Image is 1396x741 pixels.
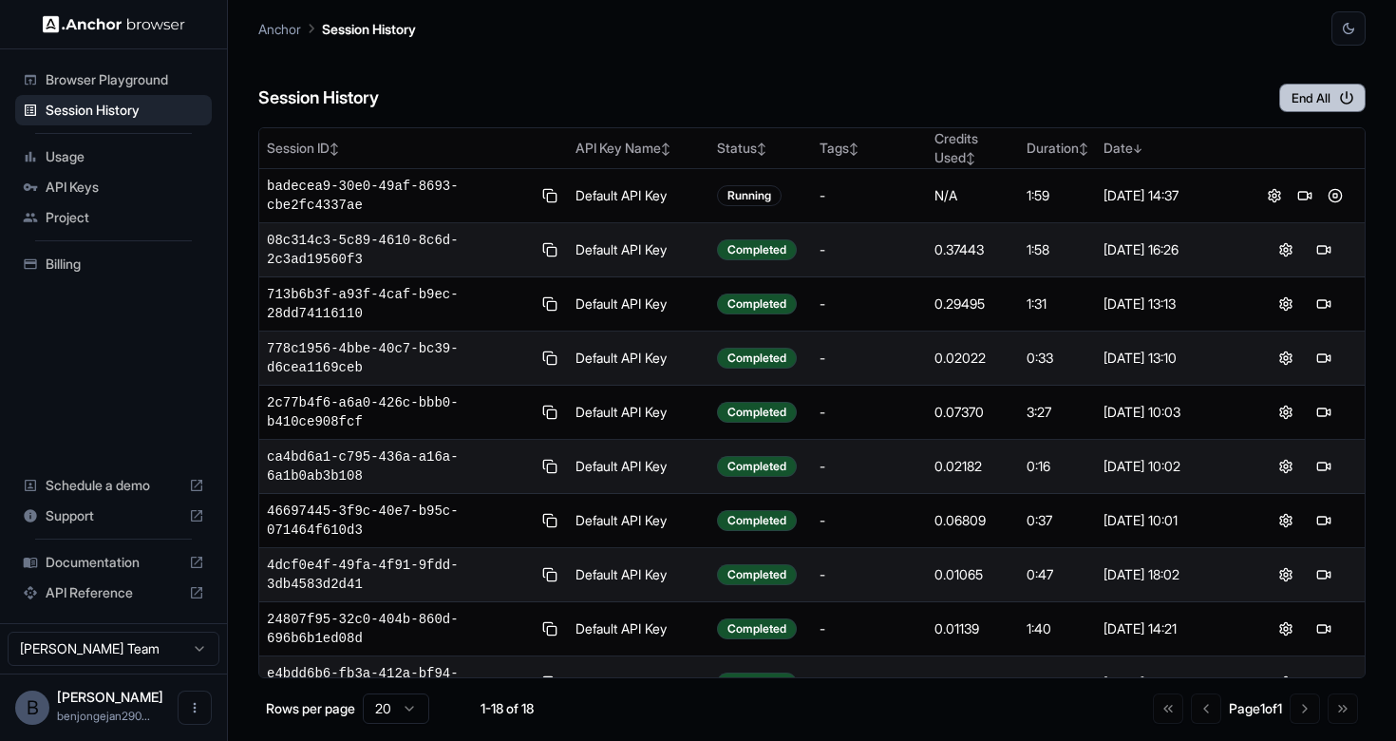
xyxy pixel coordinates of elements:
span: 4dcf0e4f-49fa-4f91-9fdd-3db4583d2d41 [267,556,532,594]
div: Support [15,501,212,531]
span: badecea9-30e0-49af-8693-cbe2fc4337ae [267,177,532,215]
div: Browser Playground [15,65,212,95]
span: ↕ [1079,142,1088,156]
div: 0.01065 [934,565,1010,584]
td: Default API Key [568,494,708,548]
div: 0.07370 [934,403,1010,422]
div: Status [717,139,805,158]
div: Completed [717,564,797,585]
td: Default API Key [568,602,708,656]
td: Default API Key [568,548,708,602]
div: [DATE] 14:37 [1104,186,1236,205]
span: Billing [46,255,204,274]
div: 1:59 [1027,186,1088,205]
div: Schedule a demo [15,470,212,501]
td: Default API Key [568,656,708,711]
div: Completed [717,294,797,314]
span: Schedule a demo [46,476,181,495]
div: [DATE] 13:13 [1104,294,1236,313]
div: [DATE] 13:10 [1104,349,1236,368]
div: Completed [717,618,797,639]
span: Support [46,506,181,525]
div: API Reference [15,578,212,608]
td: Default API Key [568,332,708,386]
div: - [820,619,919,638]
div: Credits Used [934,129,1010,167]
div: 1:31 [1027,294,1088,313]
div: 0.02022 [934,349,1010,368]
div: 0.01139 [934,619,1010,638]
div: 1:58 [1027,240,1088,259]
nav: breadcrumb [258,18,416,39]
div: 0:16 [1027,457,1088,476]
div: [DATE] 10:01 [1104,511,1236,530]
div: 3:27 [1027,403,1088,422]
span: ↕ [966,151,975,165]
div: API Keys [15,172,212,202]
div: [DATE] 18:02 [1104,565,1236,584]
span: Project [46,208,204,227]
div: 0.37443 [934,240,1010,259]
div: 0.29495 [934,294,1010,313]
span: ↓ [1133,142,1142,156]
div: Completed [717,456,797,477]
div: [DATE] 10:02 [1104,457,1236,476]
div: 1-18 of 18 [460,699,555,718]
h6: Session History [258,85,379,112]
div: - [820,403,919,422]
div: Completed [717,402,797,423]
div: - [820,565,919,584]
div: 1:40 [1027,619,1088,638]
span: 46697445-3f9c-40e7-b95c-071464f610d3 [267,502,532,540]
span: benjongejan2903@gmail.com [57,709,150,723]
span: 2c77b4f6-a6a0-426c-bbb0-b410ce908fcf [267,393,532,431]
span: API Keys [46,178,204,197]
div: [DATE] 16:26 [1104,240,1236,259]
div: Session History [15,95,212,125]
div: Project [15,202,212,233]
span: ↕ [849,142,858,156]
div: - [820,674,919,693]
td: Default API Key [568,169,708,223]
span: e4bdd6b6-fb3a-412a-bf94-2c2be6d9cdd0 [267,664,532,702]
div: Completed [717,673,797,693]
div: Duration [1027,139,1088,158]
div: Documentation [15,547,212,578]
span: Session History [46,101,204,120]
span: 778c1956-4bbe-40c7-bc39-d6cea1169ceb [267,339,532,377]
div: - [820,511,919,530]
div: Page 1 of 1 [1229,699,1282,718]
span: ca4bd6a1-c795-436a-a16a-6a1b0ab3b108 [267,447,532,485]
td: Default API Key [568,440,708,494]
div: Completed [717,239,797,260]
div: B [15,691,49,725]
div: Running [717,185,782,206]
div: 0.01046 [934,674,1010,693]
span: Ben Jongejan [57,689,163,705]
span: Documentation [46,553,181,572]
span: Usage [46,147,204,166]
div: 0.02182 [934,457,1010,476]
td: Default API Key [568,277,708,332]
div: - [820,240,919,259]
p: Session History [322,19,416,39]
div: 0:47 [1027,565,1088,584]
div: Completed [717,348,797,369]
button: End All [1279,84,1366,112]
div: 0:33 [1027,349,1088,368]
button: Open menu [178,691,212,725]
span: API Reference [46,583,181,602]
td: Default API Key [568,223,708,277]
div: Tags [820,139,919,158]
div: Usage [15,142,212,172]
div: - [820,186,919,205]
div: Completed [717,510,797,531]
div: 0:33 [1027,674,1088,693]
p: Anchor [258,19,301,39]
div: Session ID [267,139,560,158]
div: [DATE] 12:37 [1104,674,1236,693]
div: 0:37 [1027,511,1088,530]
p: Rows per page [266,699,355,718]
img: Anchor Logo [43,15,185,33]
span: 08c314c3-5c89-4610-8c6d-2c3ad19560f3 [267,231,532,269]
